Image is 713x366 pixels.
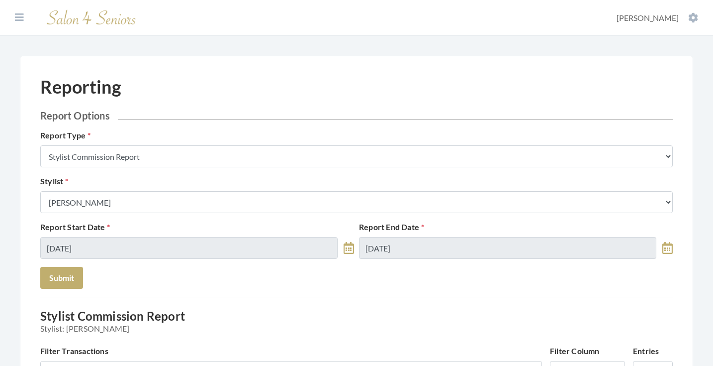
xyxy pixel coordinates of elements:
label: Report Start Date [40,221,110,233]
h2: Report Options [40,110,673,122]
span: [PERSON_NAME] [617,13,679,22]
label: Filter Transactions [40,345,108,357]
label: Report End Date [359,221,424,233]
label: Filter Column [550,345,600,357]
h3: Stylist Commission Report [40,309,673,333]
img: Salon 4 Seniors [42,6,141,29]
a: toggle [344,237,354,259]
h1: Reporting [40,76,121,98]
label: Entries [633,345,659,357]
button: Submit [40,267,83,289]
input: Select Date [40,237,338,259]
button: [PERSON_NAME] [614,12,701,23]
a: toggle [662,237,673,259]
input: Select Date [359,237,656,259]
span: Stylist: [PERSON_NAME] [40,324,673,333]
label: Stylist [40,175,69,187]
label: Report Type [40,129,90,141]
